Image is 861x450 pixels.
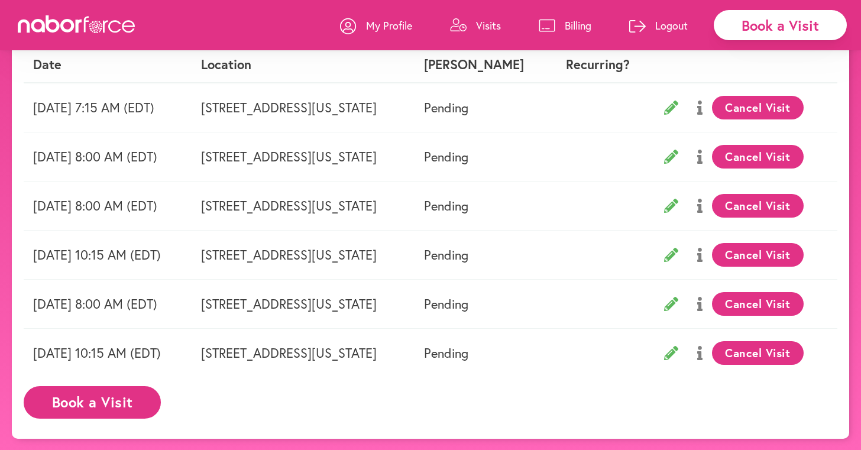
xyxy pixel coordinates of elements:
td: [STREET_ADDRESS][US_STATE] [192,83,415,132]
button: Book a Visit [24,386,161,419]
td: [DATE] 8:00 AM (EDT) [24,132,192,181]
p: My Profile [366,18,412,33]
button: Cancel Visit [712,194,804,218]
p: Billing [565,18,591,33]
td: [DATE] 7:15 AM (EDT) [24,83,192,132]
td: Pending [415,181,551,230]
td: Pending [415,83,551,132]
a: My Profile [340,8,412,43]
button: Cancel Visit [712,96,804,119]
button: Cancel Visit [712,243,804,267]
td: [DATE] 10:15 AM (EDT) [24,230,192,279]
a: Visits [450,8,501,43]
a: Billing [539,8,591,43]
p: Visits [476,18,501,33]
td: [STREET_ADDRESS][US_STATE] [192,328,415,377]
button: Cancel Visit [712,341,804,365]
td: Pending [415,132,551,181]
a: Book a Visit [24,395,161,406]
th: Recurring? [551,47,645,82]
th: Location [192,47,415,82]
button: Cancel Visit [712,145,804,169]
td: Pending [415,328,551,377]
td: [DATE] 8:00 AM (EDT) [24,279,192,328]
td: [STREET_ADDRESS][US_STATE] [192,181,415,230]
td: [DATE] 8:00 AM (EDT) [24,181,192,230]
th: [PERSON_NAME] [415,47,551,82]
button: Cancel Visit [712,292,804,316]
div: Book a Visit [714,10,847,40]
p: Logout [655,18,688,33]
th: Date [24,47,192,82]
a: Logout [629,8,688,43]
td: Pending [415,230,551,279]
td: [DATE] 10:15 AM (EDT) [24,328,192,377]
td: [STREET_ADDRESS][US_STATE] [192,230,415,279]
td: [STREET_ADDRESS][US_STATE] [192,132,415,181]
td: Pending [415,279,551,328]
td: [STREET_ADDRESS][US_STATE] [192,279,415,328]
